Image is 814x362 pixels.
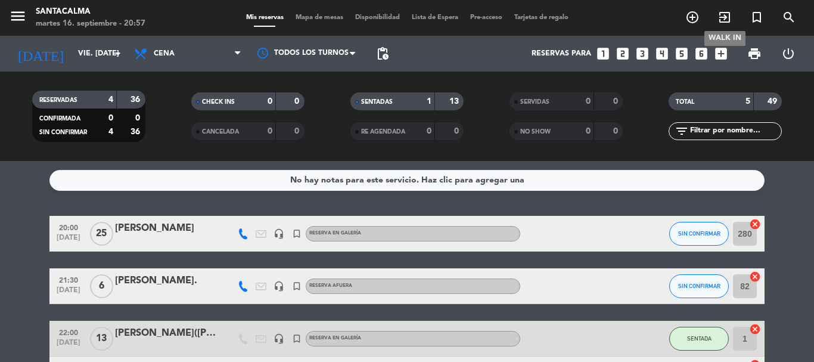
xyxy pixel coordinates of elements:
i: looks_one [595,46,611,61]
span: SENTADAS [361,99,393,105]
span: SIN CONFIRMAR [678,283,720,289]
span: Mis reservas [240,14,290,21]
strong: 0 [586,127,591,135]
button: SIN CONFIRMAR [669,222,729,246]
span: SIN CONFIRMAR [39,129,87,135]
strong: 0 [427,127,431,135]
strong: 4 [108,95,113,104]
i: looks_3 [635,46,650,61]
button: SIN CONFIRMAR [669,274,729,298]
span: Pre-acceso [464,14,508,21]
strong: 0 [586,97,591,106]
strong: 1 [427,97,431,106]
i: arrow_drop_down [111,47,125,61]
input: Filtrar por nombre... [689,125,781,138]
i: menu [9,7,27,25]
i: looks_4 [654,46,670,61]
strong: 0 [135,114,142,122]
i: looks_two [615,46,630,61]
i: turned_in_not [291,281,302,292]
strong: 0 [268,127,272,135]
span: RESERVA EN GALERÍA [309,336,361,341]
strong: 0 [294,97,302,106]
span: 6 [90,274,113,298]
i: exit_to_app [717,10,732,24]
div: [PERSON_NAME]([PERSON_NAME]) [115,326,216,341]
i: headset_mic [274,281,284,292]
i: looks_6 [694,46,709,61]
i: cancel [749,323,761,335]
i: power_settings_new [781,47,796,61]
strong: 0 [454,127,461,135]
button: menu [9,7,27,29]
div: [PERSON_NAME] [115,221,216,236]
i: filter_list [675,124,689,138]
div: Santacalma [36,6,145,18]
span: Lista de Espera [406,14,464,21]
strong: 4 [108,128,113,136]
i: looks_5 [674,46,689,61]
i: turned_in_not [750,10,764,24]
span: NO SHOW [520,129,551,135]
span: RESERVA EN GALERÍA [309,231,361,236]
strong: 36 [131,128,142,136]
i: turned_in_not [291,333,302,344]
span: 13 [90,327,113,351]
span: Reservas para [532,49,591,58]
strong: 5 [745,97,750,106]
span: [DATE] [54,339,83,352]
span: 25 [90,222,113,246]
span: Tarjetas de regalo [508,14,574,21]
span: CANCELADA [202,129,239,135]
span: 20:00 [54,220,83,234]
strong: 49 [768,97,779,106]
div: martes 16. septiembre - 20:57 [36,18,145,30]
span: Disponibilidad [349,14,406,21]
span: Cena [154,49,175,58]
i: add_circle_outline [685,10,700,24]
div: [PERSON_NAME]. [115,273,216,289]
span: [DATE] [54,286,83,300]
strong: 13 [449,97,461,106]
span: SERVIDAS [520,99,549,105]
strong: 0 [294,127,302,135]
button: SENTADA [669,327,729,351]
div: WALK IN [704,31,745,46]
strong: 0 [108,114,113,122]
i: add_box [713,46,729,61]
span: Mapa de mesas [290,14,349,21]
i: search [782,10,796,24]
span: RESERVADAS [39,97,77,103]
span: RE AGENDADA [361,129,405,135]
i: cancel [749,271,761,283]
span: SIN CONFIRMAR [678,230,720,237]
strong: 0 [613,97,620,106]
i: cancel [749,218,761,230]
div: No hay notas para este servicio. Haz clic para agregar una [290,174,524,187]
span: [DATE] [54,234,83,247]
strong: 0 [268,97,272,106]
strong: 0 [613,127,620,135]
strong: 36 [131,95,142,104]
i: [DATE] [9,41,72,67]
span: RESERVA AFUERA [309,283,352,288]
span: 21:30 [54,273,83,286]
span: print [747,47,762,61]
i: headset_mic [274,228,284,239]
i: headset_mic [274,333,284,344]
span: CONFIRMADA [39,116,80,122]
span: TOTAL [676,99,694,105]
div: LOG OUT [771,36,805,72]
span: CHECK INS [202,99,235,105]
span: pending_actions [375,47,390,61]
span: SENTADA [687,335,712,342]
span: 22:00 [54,325,83,339]
i: turned_in_not [291,228,302,239]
